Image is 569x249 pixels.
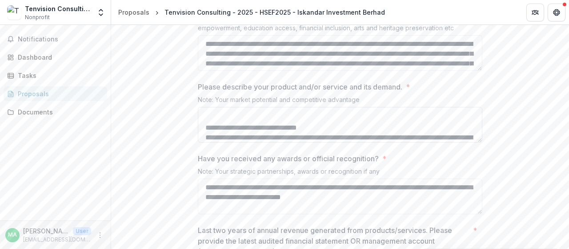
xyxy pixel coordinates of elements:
a: Tasks [4,68,107,83]
div: Tenvision Consulting [25,4,91,13]
div: Note: Your market potential and competitive advantage [198,96,482,107]
a: Documents [4,105,107,119]
p: Have you received any awards or official recognition? [198,153,379,164]
button: Open entity switcher [95,4,107,21]
div: Documents [18,107,100,117]
p: User [73,227,91,235]
div: Tenvision Consulting - 2025 - HSEF2025 - Iskandar Investment Berhad [164,8,385,17]
div: Note: National priorities e.g. food security, climate change, reduce poverty, job creation, women... [198,16,482,35]
a: Proposals [115,6,153,19]
div: Proposals [18,89,100,98]
div: Mohd Faizal Bin Ayob [8,232,17,238]
p: Please describe your product and/or service and its demand. [198,82,402,92]
div: Note: Your strategic partnerships, awards or recognition if any [198,167,482,179]
span: Notifications [18,36,104,43]
p: [EMAIL_ADDRESS][DOMAIN_NAME] [23,236,91,244]
div: Dashboard [18,53,100,62]
a: Dashboard [4,50,107,65]
nav: breadcrumb [115,6,389,19]
button: Get Help [548,4,565,21]
button: More [95,230,105,241]
button: Notifications [4,32,107,46]
p: [PERSON_NAME] [23,226,69,236]
a: Proposals [4,86,107,101]
span: Nonprofit [25,13,50,21]
div: Tasks [18,71,100,80]
button: Partners [526,4,544,21]
div: Proposals [118,8,149,17]
img: Tenvision Consulting [7,5,21,20]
